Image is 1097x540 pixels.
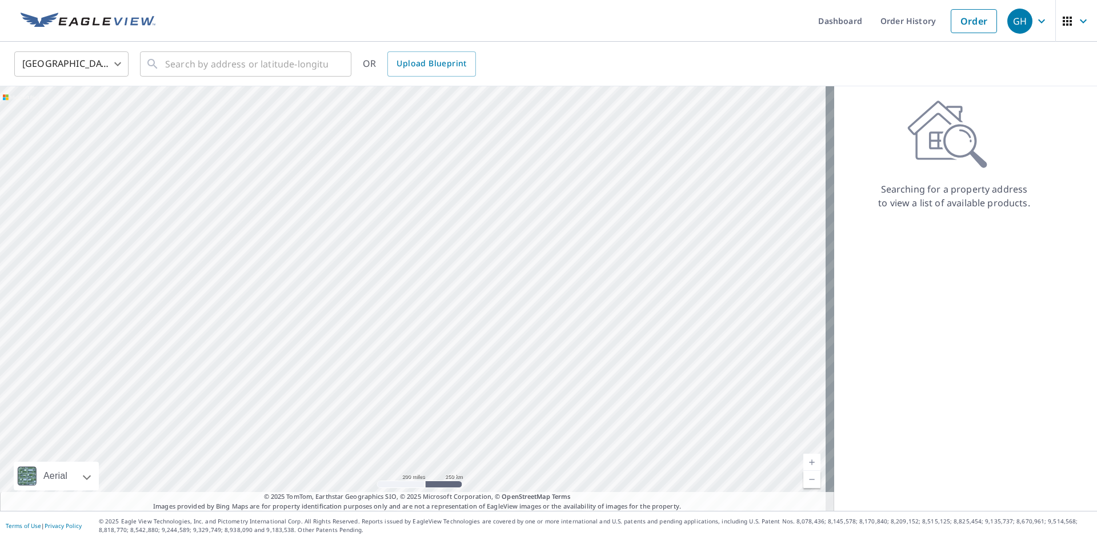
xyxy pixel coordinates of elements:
p: | [6,522,82,529]
div: [GEOGRAPHIC_DATA] [14,48,129,80]
input: Search by address or latitude-longitude [165,48,328,80]
div: OR [363,51,476,77]
p: Searching for a property address to view a list of available products. [878,182,1031,210]
div: Aerial [14,462,99,490]
a: Order [951,9,997,33]
a: Terms of Use [6,522,41,530]
a: Upload Blueprint [387,51,475,77]
div: GH [1007,9,1032,34]
a: Terms [552,492,571,501]
a: OpenStreetMap [502,492,550,501]
a: Privacy Policy [45,522,82,530]
img: EV Logo [21,13,155,30]
a: Current Level 5, Zoom In [803,454,820,471]
span: © 2025 TomTom, Earthstar Geographics SIO, © 2025 Microsoft Corporation, © [264,492,571,502]
div: Aerial [40,462,71,490]
a: Current Level 5, Zoom Out [803,471,820,488]
p: © 2025 Eagle View Technologies, Inc. and Pictometry International Corp. All Rights Reserved. Repo... [99,517,1091,534]
span: Upload Blueprint [397,57,466,71]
